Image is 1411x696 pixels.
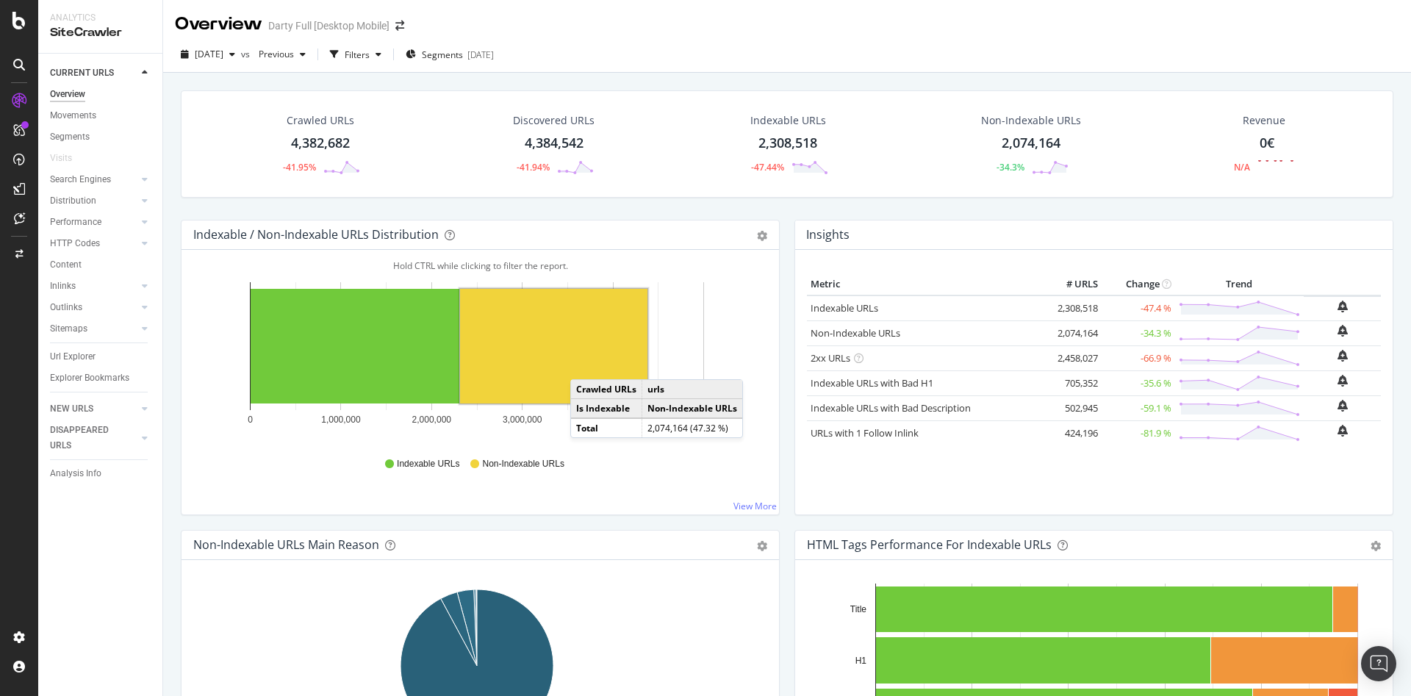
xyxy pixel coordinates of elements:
[806,225,850,245] h4: Insights
[50,24,151,41] div: SiteCrawler
[1361,646,1396,681] div: Open Intercom Messenger
[283,161,316,173] div: -41.95%
[253,48,294,60] span: Previous
[50,257,82,273] div: Content
[50,401,137,417] a: NEW URLS
[1260,134,1274,151] span: 0€
[195,48,223,60] span: 2025 Jul. 31st
[400,43,500,66] button: Segments[DATE]
[50,279,137,294] a: Inlinks
[811,401,971,415] a: Indexable URLs with Bad Description
[50,87,152,102] a: Overview
[287,113,354,128] div: Crawled URLs
[324,43,387,66] button: Filters
[50,257,152,273] a: Content
[395,21,404,31] div: arrow-right-arrow-left
[1043,345,1102,370] td: 2,458,027
[758,134,817,153] div: 2,308,518
[750,113,826,128] div: Indexable URLs
[50,236,137,251] a: HTTP Codes
[1102,370,1175,395] td: -35.6 %
[757,541,767,551] div: gear
[185,87,222,96] div: Mots-clés
[757,231,767,241] div: gear
[24,38,35,50] img: website_grey.svg
[61,85,73,97] img: tab_domain_overview_orange.svg
[850,604,867,614] text: Title
[1102,273,1175,295] th: Change
[642,380,743,399] td: urls
[467,49,494,61] div: [DATE]
[1338,301,1348,312] div: bell-plus
[50,349,96,365] div: Url Explorer
[571,418,642,437] td: Total
[193,273,761,444] svg: A chart.
[50,12,151,24] div: Analytics
[175,43,241,66] button: [DATE]
[50,215,101,230] div: Performance
[77,87,113,96] div: Domaine
[50,466,101,481] div: Analysis Info
[1102,345,1175,370] td: -66.9 %
[981,113,1081,128] div: Non-Indexable URLs
[291,134,350,153] div: 4,382,682
[1102,420,1175,445] td: -81.9 %
[50,370,152,386] a: Explorer Bookmarks
[1102,395,1175,420] td: -59.1 %
[248,415,253,425] text: 0
[50,423,137,453] a: DISAPPEARED URLS
[397,458,459,470] span: Indexable URLs
[50,300,82,315] div: Outlinks
[997,161,1024,173] div: -34.3%
[422,49,463,61] span: Segments
[41,24,72,35] div: v 4.0.25
[412,415,452,425] text: 2,000,000
[811,376,933,390] a: Indexable URLs with Bad H1
[1338,375,1348,387] div: bell-plus
[642,399,743,419] td: Non-Indexable URLs
[268,18,389,33] div: Darty Full [Desktop Mobile]
[169,85,181,97] img: tab_keywords_by_traffic_grey.svg
[1102,320,1175,345] td: -34.3 %
[50,129,90,145] div: Segments
[733,500,777,512] a: View More
[525,134,584,153] div: 4,384,542
[50,321,87,337] div: Sitemaps
[811,326,900,340] a: Non-Indexable URLs
[807,273,1043,295] th: Metric
[50,65,137,81] a: CURRENT URLS
[50,370,129,386] div: Explorer Bookmarks
[50,401,93,417] div: NEW URLS
[503,415,542,425] text: 3,000,000
[571,380,642,399] td: Crawled URLs
[855,656,867,666] text: H1
[1102,295,1175,321] td: -47.4 %
[1043,420,1102,445] td: 424,196
[807,537,1052,552] div: HTML Tags Performance for Indexable URLs
[1338,325,1348,337] div: bell-plus
[1175,273,1304,295] th: Trend
[513,113,595,128] div: Discovered URLs
[50,349,152,365] a: Url Explorer
[50,466,152,481] a: Analysis Info
[50,65,114,81] div: CURRENT URLS
[811,426,919,440] a: URLs with 1 Follow Inlink
[1338,425,1348,437] div: bell-plus
[50,151,87,166] a: Visits
[1338,400,1348,412] div: bell-plus
[193,537,379,552] div: Non-Indexable URLs Main Reason
[50,108,152,123] a: Movements
[1234,161,1250,173] div: N/A
[571,399,642,419] td: Is Indexable
[50,423,124,453] div: DISAPPEARED URLS
[50,172,137,187] a: Search Engines
[1043,395,1102,420] td: 502,945
[50,108,96,123] div: Movements
[811,351,850,365] a: 2xx URLs
[321,415,361,425] text: 1,000,000
[50,300,137,315] a: Outlinks
[1043,370,1102,395] td: 705,352
[345,49,370,61] div: Filters
[1043,295,1102,321] td: 2,308,518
